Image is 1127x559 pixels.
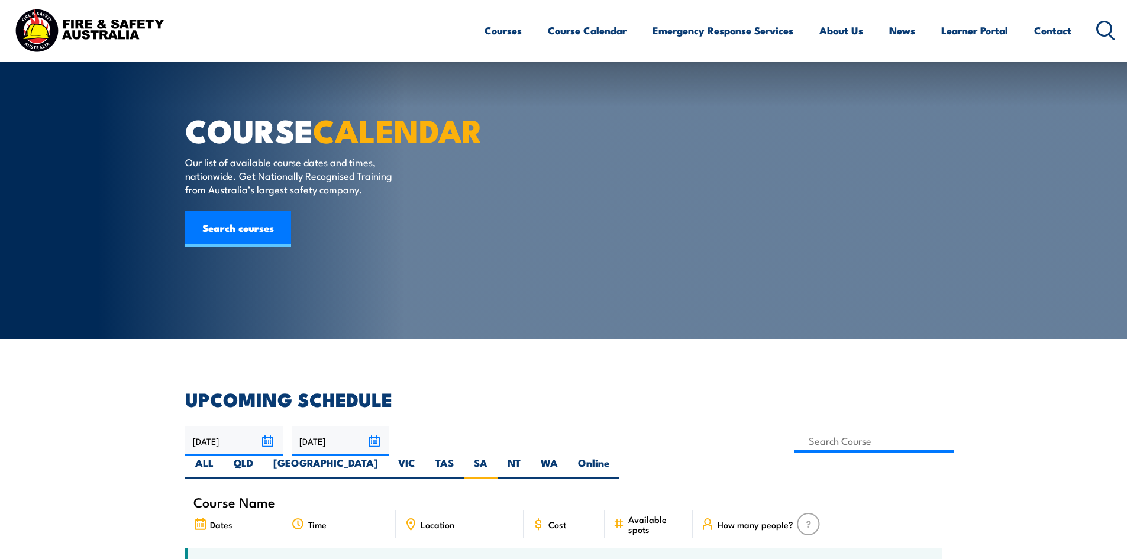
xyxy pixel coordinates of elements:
a: News [889,15,915,46]
a: Emergency Response Services [653,15,793,46]
label: TAS [425,456,464,479]
h2: UPCOMING SCHEDULE [185,390,942,407]
a: Learner Portal [941,15,1008,46]
a: Search courses [185,211,291,247]
label: VIC [388,456,425,479]
span: Location [421,519,454,529]
a: Courses [485,15,522,46]
span: How many people? [718,519,793,529]
label: SA [464,456,498,479]
span: Available spots [628,514,684,534]
label: QLD [224,456,263,479]
span: Time [308,519,327,529]
input: Search Course [794,429,954,453]
input: To date [292,426,389,456]
a: Course Calendar [548,15,627,46]
label: [GEOGRAPHIC_DATA] [263,456,388,479]
label: ALL [185,456,224,479]
label: NT [498,456,531,479]
input: From date [185,426,283,456]
h1: COURSE [185,116,477,144]
a: Contact [1034,15,1071,46]
strong: CALENDAR [313,105,483,154]
span: Course Name [193,497,275,507]
label: Online [568,456,619,479]
a: About Us [819,15,863,46]
span: Cost [548,519,566,529]
p: Our list of available course dates and times, nationwide. Get Nationally Recognised Training from... [185,155,401,196]
span: Dates [210,519,232,529]
label: WA [531,456,568,479]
